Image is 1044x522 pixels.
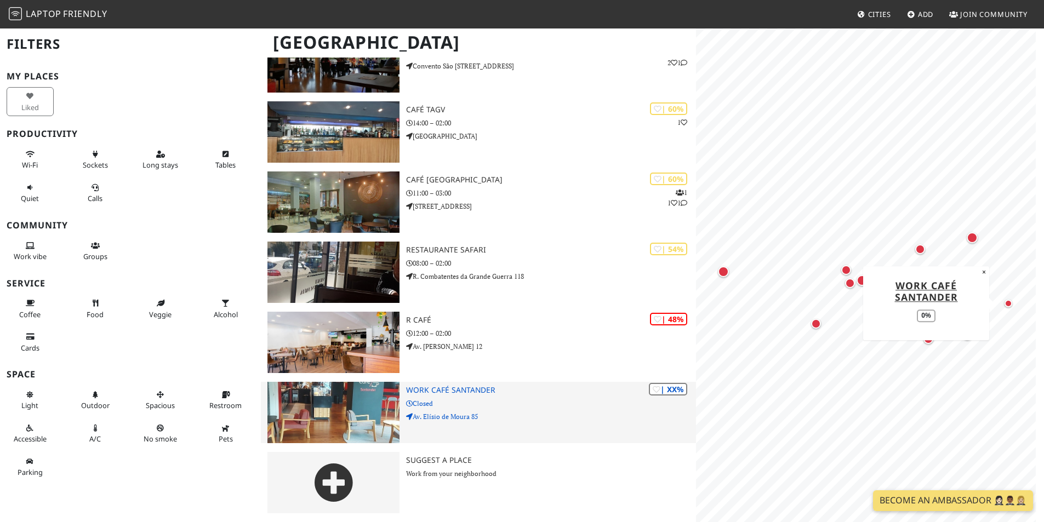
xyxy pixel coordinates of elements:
button: Long stays [137,145,184,174]
img: LaptopFriendly [9,7,22,20]
span: Stable Wi-Fi [22,160,38,170]
span: Veggie [149,309,172,319]
span: Add [918,9,934,19]
a: LaptopFriendly LaptopFriendly [9,5,107,24]
div: | 60% [650,102,687,115]
h3: Service [7,278,254,289]
p: Closed [406,398,696,409]
span: Spacious [146,400,175,410]
h3: Restaurante Safari [406,245,696,255]
div: Map marker [854,273,870,288]
span: Food [87,309,104,319]
p: 14:00 – 02:00 [406,118,696,128]
span: Outdoor area [81,400,110,410]
p: 1 [677,117,687,128]
span: Friendly [63,8,107,20]
span: Air conditioned [89,434,101,444]
span: Coffee [19,309,41,319]
p: Work from your neighborhood [406,468,696,479]
a: Add [903,4,938,24]
button: Accessible [7,419,54,448]
h3: Productivity [7,129,254,139]
span: Natural light [21,400,38,410]
span: Work-friendly tables [215,160,236,170]
button: Parking [7,452,54,481]
span: Group tables [83,251,107,261]
button: Pets [202,419,249,448]
span: Pet friendly [219,434,233,444]
img: Restaurante Safari [267,242,400,303]
span: Accessible [14,434,47,444]
p: 1 1 1 [668,187,687,208]
a: Suggest a Place Work from your neighborhood [261,452,696,513]
button: Coffee [7,294,54,323]
div: | XX% [649,383,687,395]
button: Groups [72,237,119,266]
button: A/C [72,419,119,448]
button: Wi-Fi [7,145,54,174]
p: [GEOGRAPHIC_DATA] [406,131,696,141]
a: Join Community [945,4,1032,24]
p: [STREET_ADDRESS] [406,201,696,211]
button: No smoke [137,419,184,448]
h3: Café [GEOGRAPHIC_DATA] [406,175,696,185]
a: Restaurante Safari | 54% Restaurante Safari 08:00 – 02:00 R. Combatentes da Grande Guerra 118 [261,242,696,303]
span: Smoke free [144,434,177,444]
span: Parking [18,467,43,477]
span: Restroom [209,400,242,410]
h3: Work Café Santander [406,386,696,395]
button: Light [7,386,54,415]
div: Map marker [960,328,974,342]
span: Power sockets [83,160,108,170]
a: Cities [853,4,895,24]
button: Outdoor [72,386,119,415]
span: People working [14,251,47,261]
a: Café Moçambique | 60% 111 Café [GEOGRAPHIC_DATA] 11:00 – 03:00 [STREET_ADDRESS] [261,171,696,233]
div: 0% [917,309,935,322]
img: Café TAGV [267,101,400,163]
button: Veggie [137,294,184,323]
div: | 60% [650,173,687,185]
a: Café TAGV | 60% 1 Café TAGV 14:00 – 02:00 [GEOGRAPHIC_DATA] [261,101,696,163]
img: Café Moçambique [267,171,400,233]
a: R Café | 48% R Café 12:00 – 02:00 Av. [PERSON_NAME] 12 [261,312,696,373]
p: Av. [PERSON_NAME] 12 [406,341,696,352]
span: Laptop [26,8,61,20]
button: Spacious [137,386,184,415]
a: Work Café Santander [895,279,958,303]
button: Sockets [72,145,119,174]
div: Map marker [921,332,935,346]
span: Credit cards [21,343,39,353]
p: 11:00 – 03:00 [406,188,696,198]
button: Restroom [202,386,249,415]
img: Work Café Santander [267,382,400,443]
button: Quiet [7,179,54,208]
button: Alcohol [202,294,249,323]
div: Map marker [843,276,857,290]
h3: Suggest a Place [406,456,696,465]
div: Map marker [1002,297,1015,310]
h3: Café TAGV [406,105,696,114]
button: Cards [7,328,54,357]
span: Long stays [142,160,178,170]
h3: Space [7,369,254,380]
button: Close popup [979,266,989,278]
span: Join Community [960,9,1028,19]
button: Food [72,294,119,323]
p: Av. Elísio de Moura 85 [406,411,696,422]
a: Work Café Santander | XX% Work Café Santander Closed Av. Elísio de Moura 85 [261,382,696,443]
div: Map marker [839,263,853,277]
div: Map marker [965,230,980,245]
h3: Community [7,220,254,231]
p: R. Combatentes da Grande Guerra 118 [406,271,696,282]
h1: [GEOGRAPHIC_DATA] [264,27,694,58]
div: | 54% [650,243,687,255]
h3: My Places [7,71,254,82]
p: 08:00 – 02:00 [406,258,696,268]
div: Map marker [716,264,731,279]
button: Work vibe [7,237,54,266]
button: Calls [72,179,119,208]
div: Map marker [809,317,823,331]
span: Quiet [21,193,39,203]
span: Cities [868,9,891,19]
